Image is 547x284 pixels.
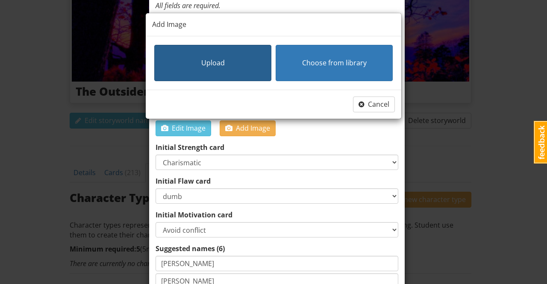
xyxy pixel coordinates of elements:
span: Choose from library [302,58,367,67]
span: Cancel [359,100,389,109]
span: Upload [201,58,225,67]
button: Choose from library [276,45,393,81]
div: Add Image [146,13,401,36]
button: Upload [154,45,271,81]
button: Cancel [353,97,395,112]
